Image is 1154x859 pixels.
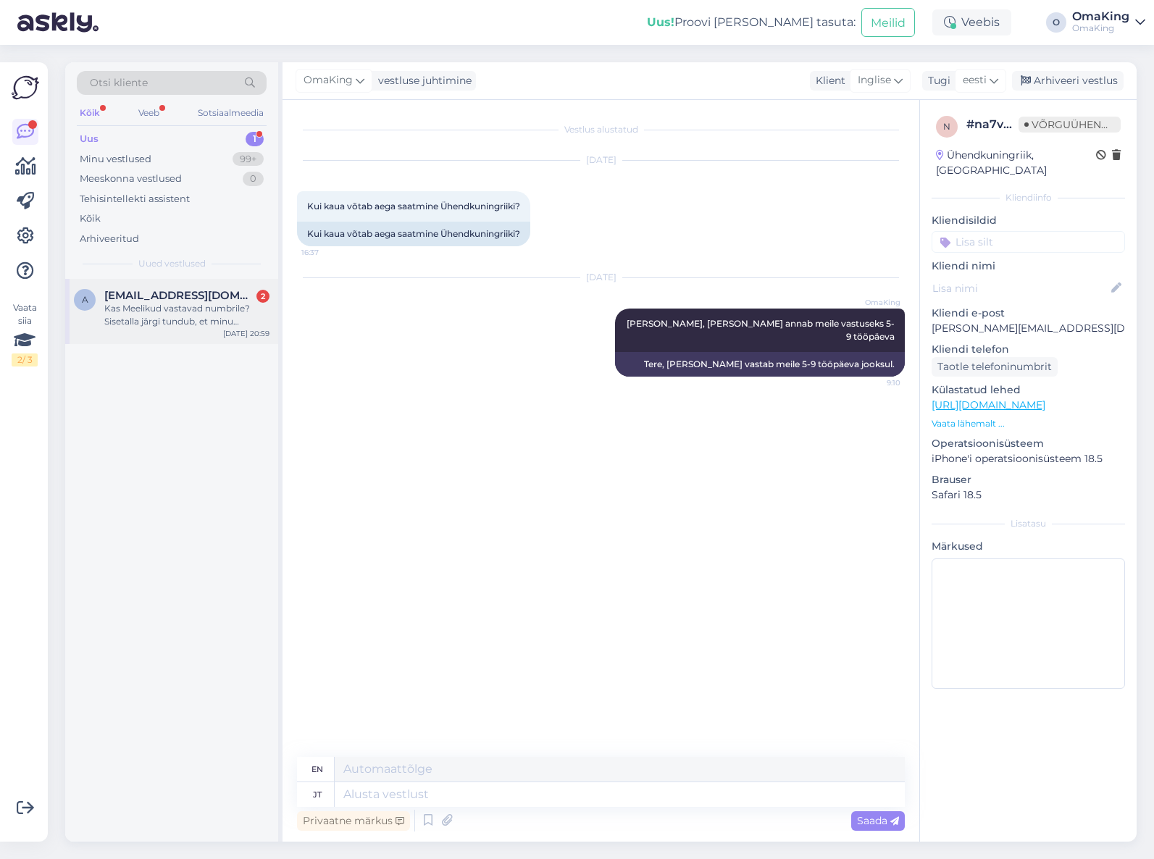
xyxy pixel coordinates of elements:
font: Kui kaua võtab aega saatmine Ühendkuningriiki? [307,201,520,211]
font: Meilid [871,16,906,30]
font: Meeskonna vestlused [80,172,182,184]
font: Vaata lähemalt ... [932,418,1005,429]
font: iPhone'i operatsioonisüsteem 18.5 [932,452,1103,465]
font: Proovi [PERSON_NAME] tasuta: [674,15,856,29]
font: Kõik [80,212,101,224]
font: Kliendi nimi [932,259,995,272]
font: vestluse juhtimine [378,74,472,87]
font: OmaKing [1072,9,1129,23]
font: Arhiveeritud [80,232,139,244]
font: Külastatud lehed [932,383,1021,396]
font: Tehisintellekti assistent [80,193,190,204]
font: [DATE] [586,154,616,165]
font: [PERSON_NAME], [PERSON_NAME] annab meile vastuseks 5-9 tööpäeva [627,318,895,342]
span: annelehtmae77@gmail.com [104,289,255,302]
font: Tugi [928,74,950,87]
font: Otsi kliente [90,76,148,89]
font: Kliendiinfo [1005,192,1052,203]
font: 2 [17,354,22,365]
font: Privaatne märkus [303,814,393,827]
font: Brauser [932,473,971,486]
font: Kliendisildid [932,214,997,227]
font: Veeb [138,107,159,118]
font: [DATE] [586,272,616,282]
font: Võrguühenduseta [1032,118,1144,131]
font: / 3 [22,354,33,365]
button: Meilid [861,8,915,36]
font: en [312,764,323,774]
font: a [82,294,88,305]
input: Lisa silt [932,231,1125,253]
font: jt [313,789,322,800]
font: 16:37 [301,248,319,257]
img: Askly logo [12,74,39,101]
font: Kliendi telefon [932,343,1009,356]
font: OmaKing [865,298,900,307]
font: Kas Meelikud vastavad numbrile? Sisetalla järgi tundub, et minu tavasuurus 39 jääb väikseks.. [104,303,250,340]
font: Kliendi e-post [932,306,1005,319]
font: Saada [857,814,887,827]
font: OmaKing [1072,22,1114,33]
font: Lisatasu [1011,518,1046,529]
font: [EMAIL_ADDRESS][DOMAIN_NAME] [104,288,304,302]
font: 2 [261,291,265,301]
font: eesti [963,73,987,86]
font: na7vbtem [974,117,1036,131]
font: Vestlus alustatud [564,124,638,135]
font: Safari 18.5 [932,488,982,501]
font: Operatsioonisüsteem [932,437,1044,450]
font: 0 [250,172,256,184]
a: [URL][DOMAIN_NAME] [932,398,1045,411]
font: # [966,117,974,131]
font: Tere, [PERSON_NAME] vastab meile 5-9 tööpäeva jooksul. [644,359,895,369]
font: Inglise [858,73,891,86]
font: Kõik [80,107,100,118]
font: [DATE] 20:59 [223,329,269,338]
font: Klient [816,74,845,87]
font: Uus [80,133,99,144]
font: Ühendkuningriik, [GEOGRAPHIC_DATA] [936,148,1047,177]
font: Uus! [647,15,674,29]
font: Minu vestlused [80,153,151,164]
font: Vaata siia [13,302,37,326]
font: O [1053,17,1060,28]
font: Veebis [961,15,1000,29]
font: Taotle telefoninumbrit [937,360,1052,373]
input: Lisa nimi [932,280,1108,296]
font: 9:10 [887,378,900,387]
font: Sotsiaalmeedia [198,107,264,118]
font: Uued vestlused [138,258,206,269]
font: n [943,121,950,132]
font: Arhiveeri vestlus [1034,74,1118,87]
font: OmaKing [304,73,353,86]
font: Kui kaua võtab aega saatmine Ühendkuningriiki? [307,228,520,239]
font: 1 [253,133,256,144]
font: 99+ [240,153,256,164]
a: OmaKingOmaKing [1072,11,1145,34]
font: Märkused [932,540,983,553]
